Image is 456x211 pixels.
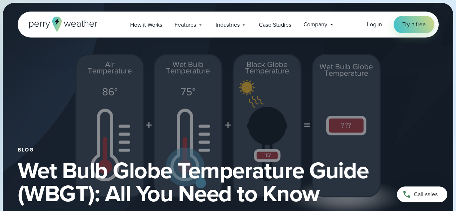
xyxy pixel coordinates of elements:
span: Try it free [402,20,425,29]
a: Case Studies [253,17,297,32]
a: Call sales [397,186,447,202]
span: Call sales [414,190,438,199]
a: Log in [367,20,382,29]
span: Industries [216,21,239,29]
a: Try it free [394,16,434,33]
h1: Wet Bulb Globe Temperature Guide (WBGT): All You Need to Know [18,159,439,205]
span: Company [304,20,327,29]
span: Case Studies [259,21,291,29]
span: Features [174,21,196,29]
span: Log in [367,20,382,28]
span: How it Works [130,21,162,29]
a: How it Works [124,17,168,32]
div: Blog [18,147,439,153]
